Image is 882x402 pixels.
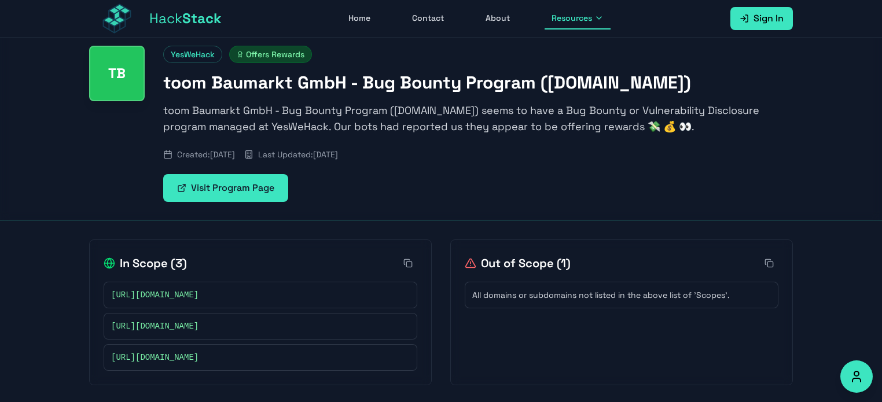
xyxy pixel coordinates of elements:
[479,8,517,29] a: About
[730,7,793,30] a: Sign In
[182,9,222,27] span: Stack
[177,149,235,160] span: Created: [DATE]
[111,352,199,363] span: [URL][DOMAIN_NAME]
[545,8,611,29] button: Resources
[163,72,793,93] h1: toom Baumarkt GmbH - Bug Bounty Program ([DOMAIN_NAME])
[229,46,312,63] span: Offers Rewards
[258,149,338,160] span: Last Updated: [DATE]
[163,46,222,63] span: YesWeHack
[465,255,571,271] h2: Out of Scope ( 1 )
[552,12,592,24] span: Resources
[149,9,222,28] span: Hack
[163,102,793,135] p: toom Baumarkt GmbH - Bug Bounty Program ([DOMAIN_NAME]) seems to have a Bug Bounty or Vulnerabili...
[341,8,377,29] a: Home
[111,320,199,332] span: [URL][DOMAIN_NAME]
[111,289,199,301] span: [URL][DOMAIN_NAME]
[89,46,145,101] div: toom Baumarkt GmbH - Bug Bounty Program (toom.de)
[840,360,873,393] button: Accessibility Options
[163,174,288,202] a: Visit Program Page
[104,255,187,271] h2: In Scope ( 3 )
[754,12,784,25] span: Sign In
[472,289,730,301] span: All domains or subdomains not listed in the above list of 'Scopes'.
[760,254,778,272] button: Copy all out-of-scope items
[399,254,417,272] button: Copy all in-scope items
[405,8,451,29] a: Contact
